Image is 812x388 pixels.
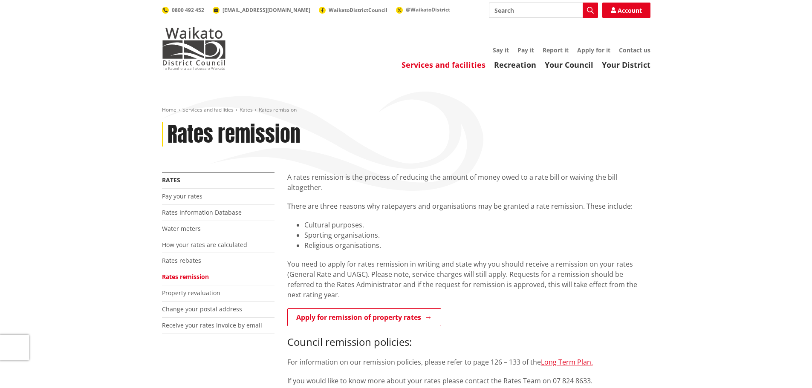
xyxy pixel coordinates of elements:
p: If you would like to know more about your rates please contact the Rates Team on 07 824 8633. [287,376,650,386]
span: WaikatoDistrictCouncil [329,6,387,14]
a: 0800 492 452 [162,6,204,14]
li: Sporting organisations. [304,230,650,240]
a: Services and facilities [182,106,234,113]
a: Long Term Plan. [541,357,593,367]
a: Apply for it [577,46,610,54]
a: Pay it [517,46,534,54]
a: Report it [543,46,569,54]
a: Recreation [494,60,536,70]
a: Property revaluation [162,289,220,297]
span: @WaikatoDistrict [406,6,450,13]
input: Search input [489,3,598,18]
span: Rates remission [259,106,297,113]
a: Rates remission [162,273,209,281]
a: Your Council [545,60,593,70]
li: Religious organisations. [304,240,650,250]
a: WaikatoDistrictCouncil [319,6,387,14]
span: [EMAIL_ADDRESS][DOMAIN_NAME] [223,6,310,14]
a: Rates rebates [162,256,201,264]
a: Home [162,106,176,113]
a: Your District [602,60,650,70]
a: Rates [240,106,253,113]
a: Contact us [619,46,650,54]
a: Apply for remission of property rates [287,308,441,326]
li: Cultural purposes. [304,220,650,230]
h3: Council remission policies: [287,336,650,348]
h1: Rates remission [168,122,301,147]
a: [EMAIL_ADDRESS][DOMAIN_NAME] [213,6,310,14]
a: How your rates are calculated [162,241,247,249]
a: Rates Information Database [162,208,242,216]
p: A rates remission is the process of reducing the amount of money owed to a rate bill or waiving t... [287,172,650,193]
a: @WaikatoDistrict [396,6,450,13]
a: Services and facilities [402,60,485,70]
a: Say it [493,46,509,54]
nav: breadcrumb [162,106,650,114]
a: Water meters [162,224,201,233]
img: Waikato District Council - Te Kaunihera aa Takiwaa o Waikato [162,27,226,70]
span: 0800 492 452 [172,6,204,14]
p: You need to apply for rates remission in writing and state why you should receive a remission on ... [287,259,650,300]
a: Account [602,3,650,18]
a: Pay your rates [162,192,202,200]
a: Change your postal address [162,305,242,313]
p: For information on our remission policies, please refer to page 126 – 133 of the [287,357,650,367]
p: There are three reasons why ratepayers and organisations may be granted a rate remission. These i... [287,201,650,211]
a: Receive your rates invoice by email [162,321,262,329]
a: Rates [162,176,180,184]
